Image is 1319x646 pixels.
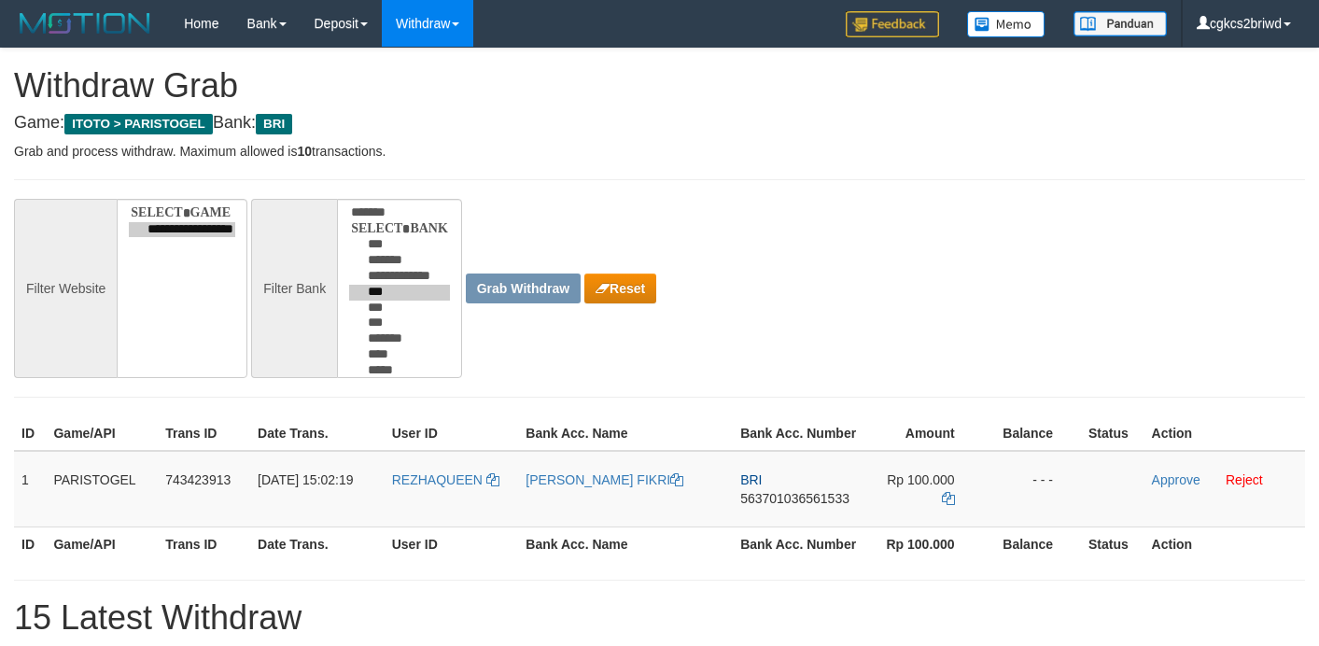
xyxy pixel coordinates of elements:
[14,451,46,527] td: 1
[1144,527,1305,561] th: Action
[158,527,250,561] th: Trans ID
[14,67,1305,105] h1: Withdraw Grab
[740,472,762,487] span: BRI
[876,527,983,561] th: Rp 100.000
[392,472,499,487] a: REZHAQUEEN
[1226,472,1263,487] a: Reject
[14,142,1305,161] p: Grab and process withdraw. Maximum allowed is transactions.
[526,472,683,487] a: [PERSON_NAME] FIKRI
[250,416,385,451] th: Date Trans.
[733,416,876,451] th: Bank Acc. Number
[64,114,213,134] span: ITOTO > PARISTOGEL
[46,451,158,527] td: PARISTOGEL
[466,274,581,303] button: Grab Withdraw
[518,527,733,561] th: Bank Acc. Name
[1081,416,1144,451] th: Status
[846,11,939,37] img: Feedback.jpg
[385,527,519,561] th: User ID
[158,416,250,451] th: Trans ID
[392,472,483,487] span: REZHAQUEEN
[14,9,156,37] img: MOTION_logo.png
[14,416,46,451] th: ID
[14,527,46,561] th: ID
[983,451,1081,527] td: - - -
[1152,472,1200,487] a: Approve
[967,11,1045,37] img: Button%20Memo.svg
[983,527,1081,561] th: Balance
[887,472,954,487] span: Rp 100.000
[876,416,983,451] th: Amount
[1073,11,1167,36] img: panduan.png
[46,416,158,451] th: Game/API
[258,472,353,487] span: [DATE] 15:02:19
[251,199,337,378] div: Filter Bank
[733,527,876,561] th: Bank Acc. Number
[1144,416,1305,451] th: Action
[518,416,733,451] th: Bank Acc. Name
[740,491,849,506] span: 563701036561533
[584,274,656,303] button: Reset
[1081,527,1144,561] th: Status
[14,114,1305,133] h4: Game: Bank:
[14,599,1305,637] h1: 15 Latest Withdraw
[250,527,385,561] th: Date Trans.
[46,527,158,561] th: Game/API
[297,144,312,159] strong: 10
[165,472,231,487] span: 743423913
[14,199,117,378] div: Filter Website
[385,416,519,451] th: User ID
[983,416,1081,451] th: Balance
[256,114,292,134] span: BRI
